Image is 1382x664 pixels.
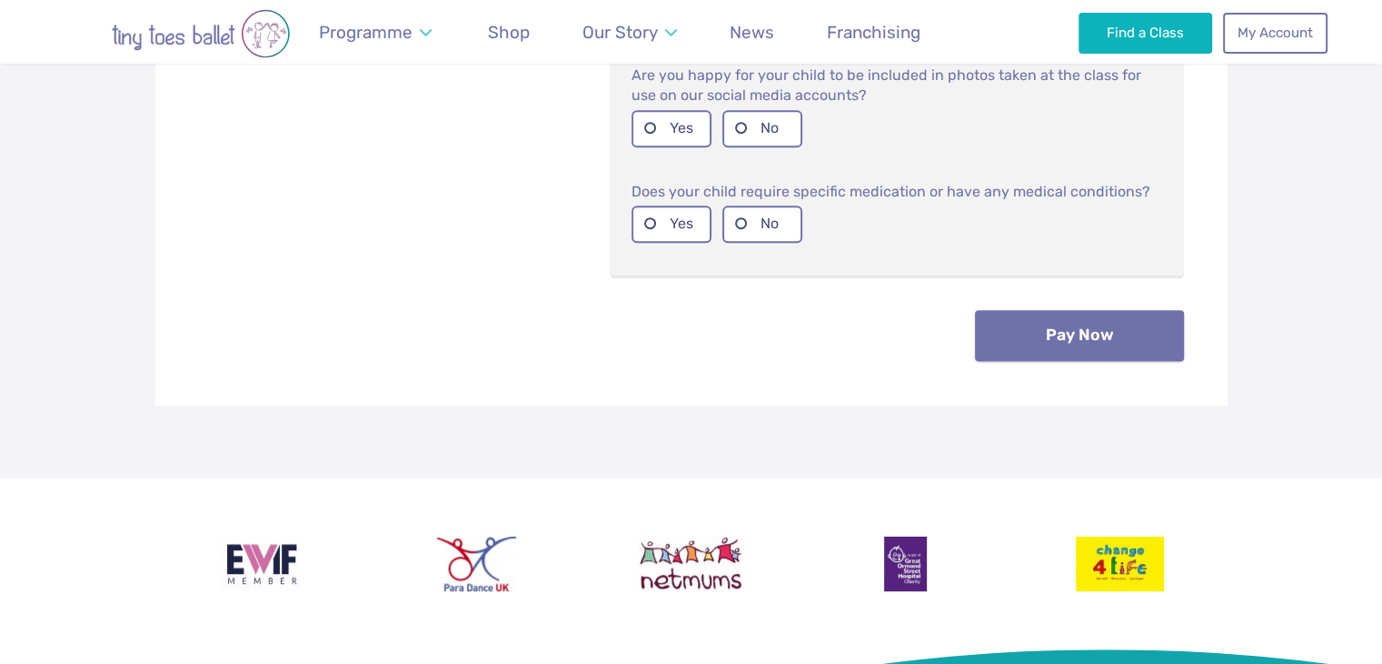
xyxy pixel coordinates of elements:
p: Are you happy for your child to be included in photos taken at the class for use on our social me... [631,64,1162,106]
a: Shop [480,11,539,54]
a: Find a Class [1079,13,1212,53]
span: Our Story [582,22,658,43]
a: Programme [311,11,441,54]
label: No [722,206,802,243]
span: Shop [488,22,530,43]
img: Encouraging Women Into Franchising [219,537,305,591]
img: tiny toes ballet [55,9,346,58]
img: Para Dance UK [437,537,515,591]
a: My Account [1223,13,1327,53]
a: News [721,11,783,54]
span: Programme [319,22,413,43]
span: News [730,22,774,43]
label: Yes [631,206,711,243]
a: Our Story [573,11,685,54]
label: Yes [631,110,711,147]
span: Franchising [827,22,920,43]
p: Does your child require specific medication or have any medical conditions? [631,180,1162,202]
a: Franchising [819,11,930,54]
label: No [722,110,802,147]
button: Pay Now [975,310,1184,361]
